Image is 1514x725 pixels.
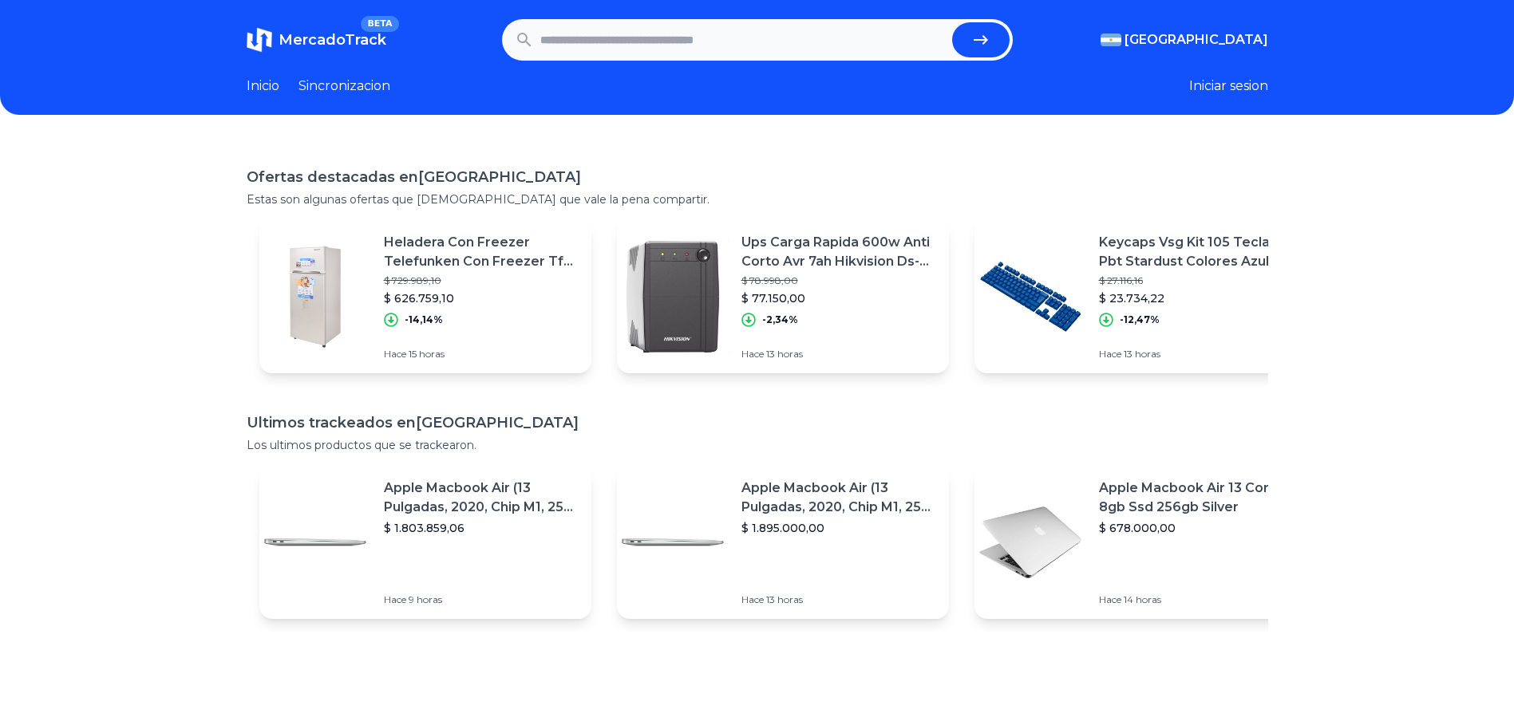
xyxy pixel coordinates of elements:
[298,77,390,96] a: Sincronizacion
[259,220,591,373] a: Featured imageHeladera Con Freezer Telefunken Con Freezer Tfk-hd260 Silver$ 729.989,10$ 626.759,1...
[247,77,279,96] a: Inicio
[1099,274,1294,287] p: $ 27.116,16
[1099,479,1294,517] p: Apple Macbook Air 13 Core I5 8gb Ssd 256gb Silver
[1189,77,1268,96] button: Iniciar sesion
[384,348,579,361] p: Hace 15 horas
[1099,233,1294,271] p: Keycaps Vsg Kit 105 Teclas Pbt Stardust Colores Azul Español
[384,274,579,287] p: $ 729.989,10
[247,166,1268,188] h1: Ofertas destacadas en [GEOGRAPHIC_DATA]
[247,412,1268,434] h1: Ultimos trackeados en [GEOGRAPHIC_DATA]
[741,593,936,606] p: Hace 13 horas
[1101,33,1121,46] img: Argentina
[247,437,1268,453] p: Los ultimos productos que se trackearon.
[361,16,398,32] span: BETA
[617,241,729,353] img: Featured image
[1101,30,1268,49] button: [GEOGRAPHIC_DATA]
[247,27,386,53] a: MercadoTrackBETA
[974,466,1306,619] a: Featured imageApple Macbook Air 13 Core I5 8gb Ssd 256gb Silver$ 678.000,00Hace 14 horas
[259,241,371,353] img: Featured image
[741,479,936,517] p: Apple Macbook Air (13 Pulgadas, 2020, Chip M1, 256 Gb De Ssd, 8 Gb De Ram) - Plata
[1099,290,1294,306] p: $ 23.734,22
[405,313,443,326] p: -14,14%
[741,520,936,536] p: $ 1.895.000,00
[741,348,936,361] p: Hace 13 horas
[259,487,371,598] img: Featured image
[974,241,1086,353] img: Featured image
[247,27,272,53] img: MercadoTrack
[1099,348,1294,361] p: Hace 13 horas
[384,520,579,536] p: $ 1.803.859,06
[384,593,579,606] p: Hace 9 horas
[384,233,579,271] p: Heladera Con Freezer Telefunken Con Freezer Tfk-hd260 Silver
[384,290,579,306] p: $ 626.759,10
[259,466,591,619] a: Featured imageApple Macbook Air (13 Pulgadas, 2020, Chip M1, 256 Gb De Ssd, 8 Gb De Ram) - Plata$...
[617,466,949,619] a: Featured imageApple Macbook Air (13 Pulgadas, 2020, Chip M1, 256 Gb De Ssd, 8 Gb De Ram) - Plata$...
[762,313,798,326] p: -2,34%
[741,233,936,271] p: Ups Carga Rapida 600w Anti Corto Avr 7ah Hikvision Ds-ups600
[384,479,579,517] p: Apple Macbook Air (13 Pulgadas, 2020, Chip M1, 256 Gb De Ssd, 8 Gb De Ram) - Plata
[974,487,1086,598] img: Featured image
[1120,313,1160,326] p: -12,47%
[617,220,949,373] a: Featured imageUps Carga Rapida 600w Anti Corto Avr 7ah Hikvision Ds-ups600$ 78.998,00$ 77.150,00-...
[617,487,729,598] img: Featured image
[247,191,1268,207] p: Estas son algunas ofertas que [DEMOGRAPHIC_DATA] que vale la pena compartir.
[279,31,386,49] span: MercadoTrack
[1125,30,1268,49] span: [GEOGRAPHIC_DATA]
[974,220,1306,373] a: Featured imageKeycaps Vsg Kit 105 Teclas Pbt Stardust Colores Azul Español$ 27.116,16$ 23.734,22-...
[1099,593,1294,606] p: Hace 14 horas
[1099,520,1294,536] p: $ 678.000,00
[741,274,936,287] p: $ 78.998,00
[741,290,936,306] p: $ 77.150,00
